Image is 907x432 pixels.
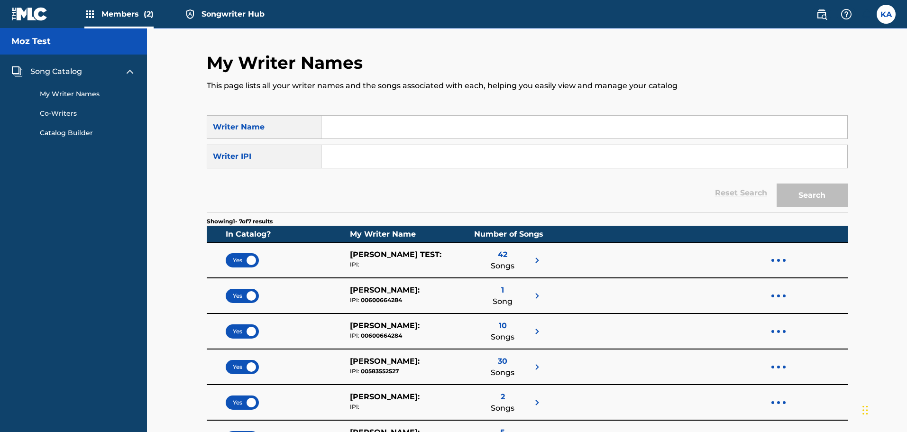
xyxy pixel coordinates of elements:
div: Number of Songs [474,229,542,240]
span: IPI: [350,368,359,375]
span: Song Catalog [30,66,82,77]
span: Songwriter Hub [202,9,265,19]
span: Yes [233,327,252,336]
span: IPI: [350,403,359,410]
img: Top Rightsholders [84,9,96,20]
span: 1 [501,285,504,296]
img: search [816,9,827,20]
span: IPI: [350,296,359,303]
div: User Menu [877,5,896,24]
a: Co-Writers [40,109,136,119]
p: This page lists all your writer names and the songs associated with each, helping you easily view... [207,80,848,92]
form: Search Form [207,115,848,212]
span: IPI: [350,332,359,339]
span: [PERSON_NAME] TEST : [350,250,441,259]
span: Yes [233,363,252,371]
span: [PERSON_NAME] : [350,285,420,294]
span: Yes [233,398,252,407]
a: Public Search [812,5,831,24]
span: 30 [498,356,507,367]
span: Songs [491,367,514,378]
img: right chevron icon [531,326,543,337]
iframe: Chat Widget [860,386,907,432]
span: [PERSON_NAME] : [350,321,420,330]
span: (2) [144,9,154,18]
span: Members [101,9,154,19]
span: IPI: [350,261,359,268]
img: right chevron icon [531,397,543,408]
img: Song Catalog [11,66,23,77]
span: Yes [233,256,252,265]
div: Notifications [861,9,871,19]
h2: My Writer Names [207,52,367,74]
img: Top Rightsholder [184,9,196,20]
span: Songs [491,331,514,343]
img: MLC Logo [11,7,48,21]
img: right chevron icon [531,255,543,266]
div: My Writer Name [350,229,474,240]
img: right chevron icon [531,290,543,302]
div: 00600664284 [350,296,474,304]
span: [PERSON_NAME] : [350,392,420,401]
span: Song [493,296,513,307]
span: Yes [233,292,252,300]
span: 42 [498,249,507,260]
img: expand [124,66,136,77]
h5: Moz Test [11,36,51,47]
span: 2 [501,391,505,403]
div: In Catalog? [226,229,350,240]
span: 10 [499,320,507,331]
a: Catalog Builder [40,128,136,138]
div: Drag [862,396,868,424]
span: [PERSON_NAME] : [350,357,420,366]
p: Showing 1 - 7 of 7 results [207,217,273,226]
img: right chevron icon [531,361,543,373]
a: Song CatalogSong Catalog [11,66,82,77]
div: 00600664284 [350,331,474,340]
div: Help [837,5,856,24]
span: Songs [491,403,514,414]
div: 00583552527 [350,367,474,376]
iframe: Resource Center [880,284,907,360]
img: help [841,9,852,20]
a: My Writer Names [40,89,136,99]
span: Songs [491,260,514,272]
